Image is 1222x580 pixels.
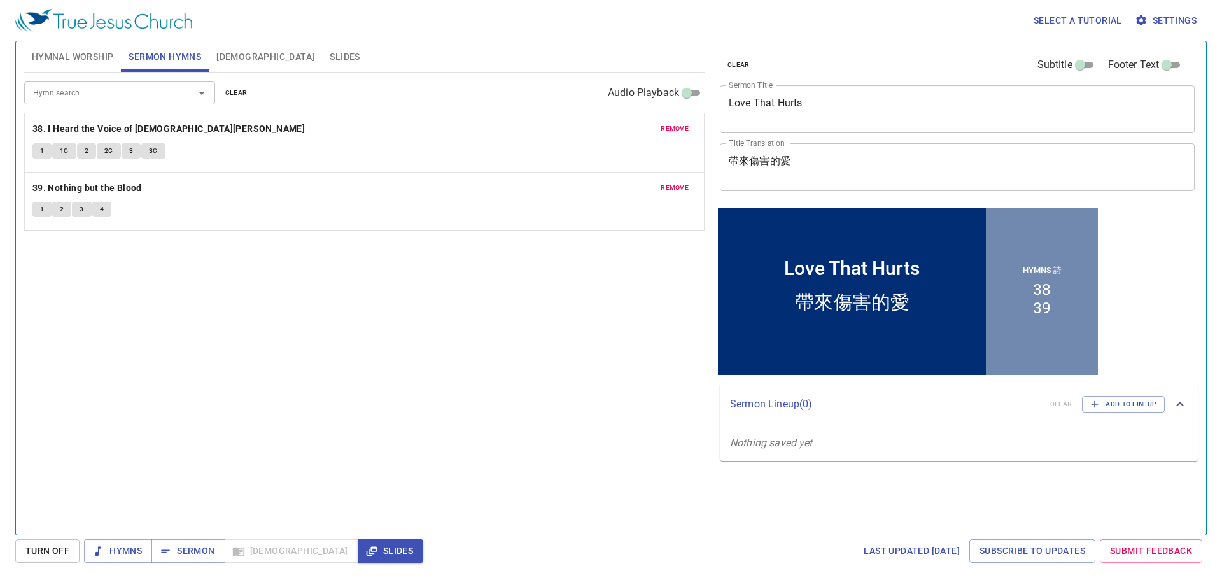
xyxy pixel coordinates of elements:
span: clear [727,59,750,71]
span: 2C [104,145,113,157]
button: Add to Lineup [1082,396,1165,413]
span: Slides [368,543,413,559]
b: 38. I Heard the Voice of [DEMOGRAPHIC_DATA][PERSON_NAME] [32,121,305,137]
span: Last updated [DATE] [864,543,960,559]
p: Sermon Lineup ( 0 ) [730,397,1040,412]
button: clear [218,85,255,101]
button: Settings [1132,9,1202,32]
span: [DEMOGRAPHIC_DATA] [216,49,314,65]
textarea: Love That Hurts [729,97,1186,121]
button: 3 [72,202,91,217]
button: Select a tutorial [1029,9,1127,32]
button: 3C [141,143,165,159]
span: 4 [100,204,104,215]
a: Last updated [DATE] [859,539,965,563]
span: Hymns [94,543,142,559]
span: Subscribe to Updates [980,543,1085,559]
span: Subtitle [1037,57,1072,73]
button: 2C [97,143,121,159]
button: 4 [92,202,111,217]
span: Footer Text [1108,57,1160,73]
a: Subscribe to Updates [969,539,1095,563]
span: Turn Off [25,543,69,559]
span: 2 [60,204,64,215]
button: 1C [52,143,76,159]
span: remove [661,123,689,134]
button: clear [720,57,757,73]
span: Add to Lineup [1090,399,1156,410]
span: Select a tutorial [1034,13,1122,29]
a: Submit Feedback [1100,539,1202,563]
button: 38. I Heard the Voice of [DEMOGRAPHIC_DATA][PERSON_NAME] [32,121,307,137]
span: Hymnal Worship [32,49,114,65]
button: Open [193,84,211,102]
span: 2 [85,145,88,157]
button: 2 [77,143,96,159]
button: Sermon [151,539,225,563]
span: 1 [40,204,44,215]
b: 39. Nothing but the Blood [32,180,142,196]
button: 2 [52,202,71,217]
div: Sermon Lineup(0)clearAdd to Lineup [720,383,1198,425]
button: remove [653,121,696,136]
button: remove [653,180,696,195]
span: Audio Playback [608,85,679,101]
span: Sermon Hymns [129,49,201,65]
span: Sermon [162,543,214,559]
button: Turn Off [15,539,80,563]
button: Hymns [84,539,152,563]
textarea: 帶來傷害的愛 [729,155,1186,179]
span: 1 [40,145,44,157]
span: Slides [330,49,360,65]
button: 1 [32,202,52,217]
span: Submit Feedback [1110,543,1192,559]
img: True Jesus Church [15,9,192,32]
span: clear [225,87,248,99]
span: 1C [60,145,69,157]
button: Slides [358,539,423,563]
iframe: from-child [715,204,1101,378]
span: 3C [149,145,158,157]
span: 3 [80,204,83,215]
button: 39. Nothing but the Blood [32,180,144,196]
span: remove [661,182,689,194]
span: Settings [1137,13,1197,29]
button: 3 [122,143,141,159]
span: 3 [129,145,133,157]
button: 1 [32,143,52,159]
i: Nothing saved yet [730,437,813,449]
